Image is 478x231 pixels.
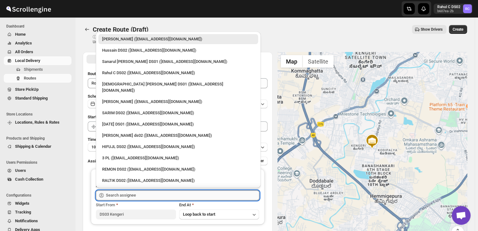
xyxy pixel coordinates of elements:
span: Store Locations [6,112,72,117]
div: HIFUJL DS02 ([EMAIL_ADDRESS][DOMAIN_NAME]) [102,144,254,150]
span: Products and Shipping [6,136,72,141]
button: Analytics [4,39,71,48]
li: RALTIK DS02 (cecih54531@btcours.com) [96,174,261,186]
span: Users [15,168,26,173]
div: Open chat [452,206,470,225]
p: b607ea-2b [437,9,460,13]
li: REMON DS02 (kesame7468@btcours.com) [96,163,261,174]
button: All Orders [4,48,71,56]
div: [PERSON_NAME] ds02 ([EMAIL_ADDRESS][DOMAIN_NAME]) [102,132,254,139]
button: Notifications [4,217,71,225]
span: Create [453,27,463,32]
button: Loop back to start [179,209,259,219]
button: Routes [83,25,91,34]
div: SARIM DS02 ([EMAIL_ADDRESS][DOMAIN_NAME]) [102,110,254,116]
button: [DATE]|[DATE] [88,100,268,108]
span: Widgets [15,201,29,206]
span: Local Delivery [15,58,40,63]
button: User menu [434,4,472,14]
button: Shipping & Calendar [4,142,71,151]
li: Sangam DS01 (relov34542@lassora.com) [96,186,261,197]
div: [DEMOGRAPHIC_DATA] [PERSON_NAME] DS01 ([EMAIL_ADDRESS][DOMAIN_NAME]) [102,81,254,94]
li: HIFUJL DS02 (cepali9173@intady.com) [96,141,261,152]
li: Rahul C DS02 (rahul.chopra@home-run.co) [96,67,261,78]
button: Create [449,25,467,34]
li: Rahul Chopra (pukhraj@home-run.co) [96,34,261,44]
button: Widgets [4,199,71,208]
span: Home [15,32,26,37]
li: Raja DS01 (gasecig398@owlny.com) [96,118,261,129]
span: Loop back to start [183,212,215,217]
span: Start From [96,203,115,207]
span: 10 minutes [91,145,110,150]
span: Show Drivers [421,27,443,32]
span: Routes [24,76,36,80]
button: Show Drivers [412,25,446,34]
li: Sanarul Haque DS01 (fefifag638@adosnan.com) [96,55,261,67]
span: Start Location (Warehouse) [88,115,137,119]
span: Cash Collection [15,177,43,182]
button: 10 minutes [88,143,268,151]
div: 3 PL ([EMAIL_ADDRESS][DOMAIN_NAME]) [102,155,254,161]
text: RC [465,7,470,11]
div: [DATE] DS01 ([EMAIL_ADDRESS][DOMAIN_NAME]) [102,121,254,127]
div: End At [179,202,259,208]
img: ScrollEngine [5,1,52,17]
span: Scheduled for [88,94,113,99]
input: Search assignee [106,190,259,200]
span: Tracking [15,210,31,214]
button: Routes [4,74,71,83]
p: ⓘ Shipments can also be added from Shipments menu Unrouted tab [93,34,191,44]
button: Users [4,166,71,175]
button: Shipments [4,65,71,74]
span: Analytics [15,41,32,45]
li: Vikas Rathod (lolegiy458@nalwan.com) [96,95,261,107]
li: 3 PL (hello@home-run.co) [96,152,261,163]
span: Configurations [6,193,72,198]
div: Sanarul [PERSON_NAME] DS01 ([EMAIL_ADDRESS][DOMAIN_NAME]) [102,59,254,65]
button: Show street map [281,55,303,68]
span: Route Name [88,71,110,76]
button: Home [4,30,71,39]
input: Eg: Bengaluru Route [88,78,268,88]
button: Locations, Rules & Rates [4,118,71,127]
div: RALTIK DS02 ([EMAIL_ADDRESS][DOMAIN_NAME]) [102,177,254,184]
span: Add More Driver [236,158,264,163]
li: Hussain DS02 (jarav60351@abatido.com) [96,44,261,55]
button: All Route Options [86,55,177,64]
p: Rahul C DS02 [437,4,460,9]
div: Rahul C DS02 ([EMAIL_ADDRESS][DOMAIN_NAME]) [102,70,254,76]
button: Cash Collection [4,175,71,184]
li: Islam Laskar DS01 (vixib74172@ikowat.com) [96,78,261,95]
div: Hussain DS02 ([EMAIL_ADDRESS][DOMAIN_NAME]) [102,47,254,54]
span: Time Per Stop [88,137,113,142]
span: Dashboard [6,24,72,29]
span: Store PickUp [15,87,39,92]
span: Shipments [24,67,43,72]
span: Locations, Rules & Rates [15,120,60,125]
span: Shipping & Calendar [15,144,51,149]
div: [PERSON_NAME] ([EMAIL_ADDRESS][DOMAIN_NAME]) [102,99,254,105]
li: Rashidul ds02 (vaseno4694@minduls.com) [96,129,261,141]
span: Notifications [15,218,38,223]
span: Create Route (Draft) [93,26,148,33]
span: All Orders [15,49,33,54]
span: Rahul C DS02 [463,4,472,13]
button: Tracking [4,208,71,217]
li: SARIM DS02 (xititor414@owlny.com) [96,107,261,118]
span: Standard Shipping [15,96,48,100]
span: Users Permissions [6,160,72,165]
div: REMON DS02 ([EMAIL_ADDRESS][DOMAIN_NAME]) [102,166,254,172]
div: [PERSON_NAME] ([EMAIL_ADDRESS][DOMAIN_NAME]) [102,36,254,42]
button: Show satellite imagery [303,55,334,68]
span: Assign to [88,159,105,163]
